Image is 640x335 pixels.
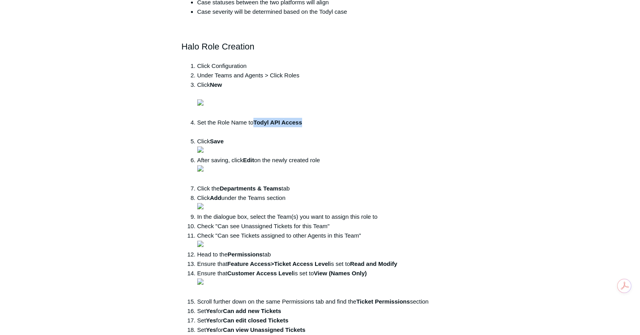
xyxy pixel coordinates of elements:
[253,119,302,126] strong: Todyl API Access
[197,259,459,269] li: Ensure that is set to
[197,325,459,335] li: Set for
[243,157,254,163] strong: Edit
[197,80,459,118] li: Click
[206,317,216,324] strong: Yes
[197,269,459,297] li: Ensure that is set to
[197,278,204,285] img: 38277682546963
[206,326,216,333] strong: Yes
[197,146,204,153] img: 38277659698835
[197,231,459,250] li: Check "Can see Tickets assigned to other Agents in this Team"
[182,40,459,53] h2: Halo Role Creation
[223,308,281,314] strong: Can add new Tickets
[356,298,410,305] strong: Ticket Permissions
[197,270,367,286] strong: View (Names Only)
[223,326,306,333] strong: Can view Unassigned Tickets
[197,7,459,16] li: Case severity will be determined based on the Todyl case
[197,138,224,154] strong: Save
[350,260,397,267] strong: Read and Modify
[197,241,204,247] img: 38277682540051
[197,71,459,80] li: Under Teams and Agents > Click Roles
[197,222,459,231] li: Check "Can see Unassigned Tickets for this Team"
[197,165,204,172] img: 38277659700115
[197,137,459,156] li: Click
[223,317,288,324] strong: Can edit closed Tickets
[227,270,293,276] strong: Customer Access Level
[210,194,221,201] strong: Add
[197,118,459,137] li: Set the Role Name to
[197,193,459,212] li: Click under the Teams section
[197,61,459,71] li: Click Configuration
[197,316,459,325] li: Set for
[197,184,459,193] li: Click the tab
[197,212,459,222] li: In the dialogue box, select the Team(s) you want to assign this role to
[197,306,459,316] li: Set for
[206,308,216,314] strong: Yes
[197,250,459,259] li: Head to the tab
[197,156,459,184] li: After saving, click on the newly created role
[197,297,459,306] li: Scroll further down on the same Permissions tab and find the section
[227,251,262,258] strong: Permissions
[220,185,281,192] strong: Departments & Teams
[274,260,330,267] strong: Ticket Access Level
[197,203,204,209] img: 38277659702675
[227,260,274,267] strong: Feature Access>
[210,81,222,88] strong: New
[197,99,204,106] img: 38277682527123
